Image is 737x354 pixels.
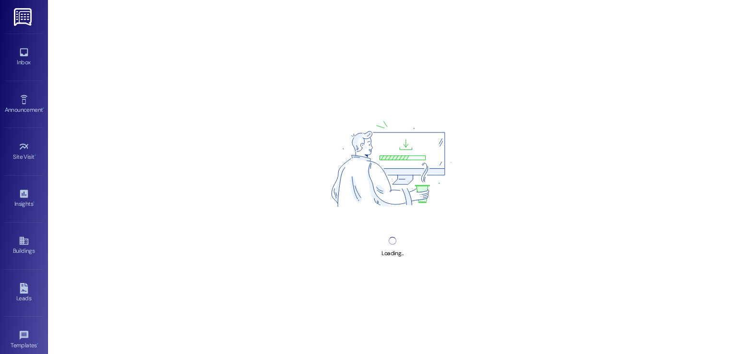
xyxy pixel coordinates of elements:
img: ResiDesk Logo [14,8,34,26]
a: Leads [5,280,43,306]
span: • [43,105,44,112]
div: Loading... [381,248,403,259]
a: Buildings [5,233,43,259]
a: Site Visit • [5,139,43,165]
span: • [35,152,36,159]
a: Templates • [5,327,43,353]
span: • [33,199,35,206]
a: Insights • [5,186,43,212]
span: • [37,341,38,347]
a: Inbox [5,44,43,70]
